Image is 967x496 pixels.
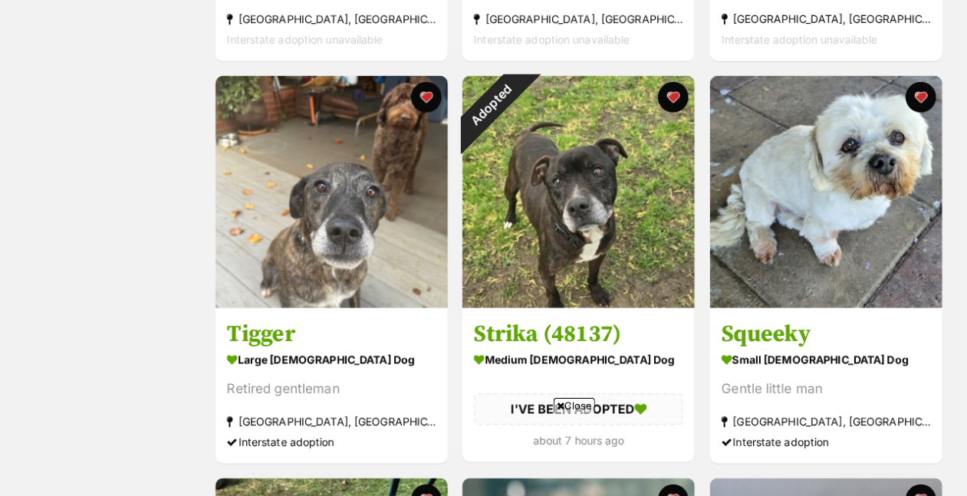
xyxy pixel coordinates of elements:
div: Retired gentleman [227,379,436,399]
img: Squeeky [710,76,942,308]
div: Gentle little man [722,379,931,399]
span: Close [554,398,595,413]
span: Interstate adoption unavailable [474,33,630,46]
a: Adopted [462,297,695,312]
div: [GEOGRAPHIC_DATA], [GEOGRAPHIC_DATA] [474,8,683,29]
h3: Tigger [227,320,436,349]
button: favourite [906,82,936,113]
div: I'VE BEEN ADOPTED [474,393,683,425]
div: Interstate adoption [722,432,931,452]
div: small [DEMOGRAPHIC_DATA] Dog [722,349,931,371]
div: medium [DEMOGRAPHIC_DATA] Dog [474,349,683,371]
h3: Strika (48137) [474,320,683,349]
img: Strika (48137) [462,76,695,308]
a: Tigger large [DEMOGRAPHIC_DATA] Dog Retired gentleman [GEOGRAPHIC_DATA], [GEOGRAPHIC_DATA] Inters... [215,308,448,464]
button: favourite [659,82,689,113]
iframe: Advertisement [205,419,763,488]
div: Adopted [441,54,542,156]
a: Squeeky small [DEMOGRAPHIC_DATA] Dog Gentle little man [GEOGRAPHIC_DATA], [GEOGRAPHIC_DATA] Inter... [710,308,942,464]
div: [GEOGRAPHIC_DATA], [GEOGRAPHIC_DATA] [722,8,931,29]
span: Interstate adoption unavailable [722,33,877,46]
img: Tigger [215,76,448,308]
span: Interstate adoption unavailable [227,33,383,46]
div: large [DEMOGRAPHIC_DATA] Dog [227,349,436,371]
h3: Squeeky [722,320,931,349]
button: favourite [411,82,442,113]
div: [GEOGRAPHIC_DATA], [GEOGRAPHIC_DATA] [227,8,436,29]
div: [GEOGRAPHIC_DATA], [GEOGRAPHIC_DATA] [722,411,931,432]
a: Strika (48137) medium [DEMOGRAPHIC_DATA] Dog I'VE BEEN ADOPTED about 7 hours ago favourite [462,308,695,462]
